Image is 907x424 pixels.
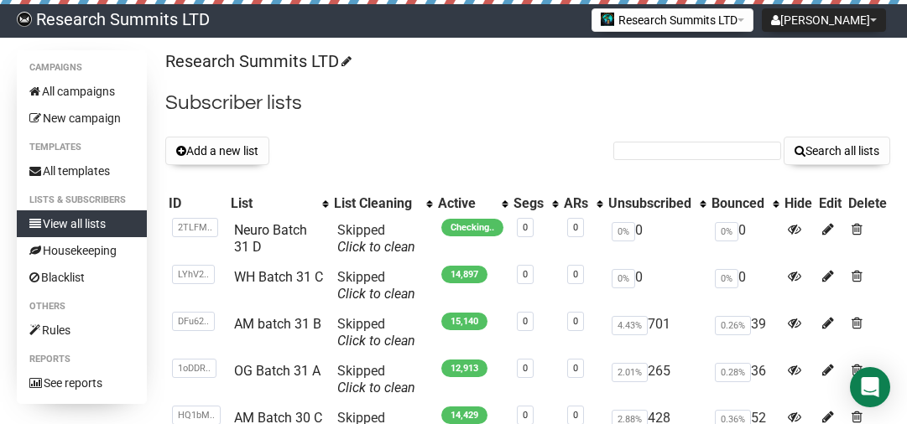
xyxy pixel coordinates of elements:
a: 0 [573,316,578,327]
span: DFu62.. [172,312,215,331]
a: 0 [523,410,528,421]
div: ARs [564,195,588,212]
a: Housekeeping [17,237,147,264]
a: Click to clean [337,239,415,255]
a: Click to clean [337,380,415,396]
span: 14,897 [441,266,487,283]
span: 15,140 [441,313,487,330]
div: List [231,195,314,212]
th: Bounced: No sort applied, activate to apply an ascending sort [708,192,781,215]
a: WH Batch 31 C [234,269,323,285]
li: Templates [17,137,147,158]
a: Blacklist [17,264,147,291]
a: Rules [17,317,147,344]
div: Bounced [712,195,764,212]
th: List: No sort applied, activate to apply an ascending sort [227,192,331,215]
th: Delete: No sort applied, sorting is disabled [845,192,890,215]
span: 0% [715,269,738,288]
td: 0 [605,215,708,262]
div: Delete [848,195,887,212]
span: 0% [612,269,635,288]
a: 0 [523,316,528,327]
li: Lists & subscribers [17,190,147,210]
th: ARs: No sort applied, activate to apply an ascending sort [560,192,605,215]
a: 0 [573,269,578,280]
a: New campaign [17,105,147,132]
a: Neuro Batch 31 D [234,222,307,255]
span: 1oDDR.. [172,359,216,378]
span: Skipped [337,363,415,396]
a: Click to clean [337,286,415,302]
a: OG Batch 31 A [234,363,321,379]
span: LYhV2.. [172,265,215,284]
span: 12,913 [441,359,487,377]
span: Checking.. [441,219,503,236]
li: Reports [17,349,147,370]
td: 0 [708,215,781,262]
td: 0 [708,262,781,309]
span: 0% [715,222,738,241]
span: Skipped [337,222,415,255]
a: 0 [523,269,528,280]
li: Others [17,297,147,317]
img: bccbfd5974049ef095ce3c15df0eef5a [17,12,32,27]
a: AM batch 31 B [234,316,321,332]
span: 0.28% [715,363,751,382]
span: Skipped [337,316,415,349]
span: 2TLFM.. [172,218,218,237]
a: View all lists [17,210,147,237]
td: 39 [708,309,781,356]
a: 0 [523,363,528,374]
th: Active: No sort applied, activate to apply an ascending sort [435,192,510,215]
td: 36 [708,356,781,403]
span: 14,429 [441,406,487,424]
a: 0 [573,410,578,421]
div: Hide [785,195,812,212]
button: [PERSON_NAME] [762,8,886,32]
div: Open Intercom Messenger [850,367,890,407]
a: Research Summits LTD [165,51,349,71]
div: Edit [819,195,842,212]
span: 0% [612,222,635,241]
a: All templates [17,158,147,184]
img: 2.jpg [601,13,614,26]
td: 701 [605,309,708,356]
span: 4.43% [612,316,648,335]
th: ID: No sort applied, sorting is disabled [165,192,227,215]
td: 0 [605,262,708,309]
h2: Subscriber lists [165,88,890,118]
th: List Cleaning: No sort applied, activate to apply an ascending sort [331,192,435,215]
span: Skipped [337,269,415,302]
th: Segs: No sort applied, activate to apply an ascending sort [510,192,560,215]
button: Search all lists [784,137,890,165]
th: Unsubscribed: No sort applied, activate to apply an ascending sort [605,192,708,215]
td: 265 [605,356,708,403]
th: Hide: No sort applied, sorting is disabled [781,192,816,215]
div: Active [438,195,493,212]
th: Edit: No sort applied, sorting is disabled [816,192,845,215]
div: Segs [513,195,544,212]
button: Add a new list [165,137,269,165]
div: ID [169,195,224,212]
a: See reports [17,370,147,396]
a: 0 [523,222,528,233]
div: Unsubscribed [608,195,691,212]
div: List Cleaning [334,195,418,212]
a: Click to clean [337,333,415,349]
a: 0 [573,222,578,233]
span: 2.01% [612,363,648,382]
a: All campaigns [17,78,147,105]
button: Research Summits LTD [592,8,753,32]
li: Campaigns [17,58,147,78]
a: 0 [573,363,578,374]
span: 0.26% [715,316,751,335]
